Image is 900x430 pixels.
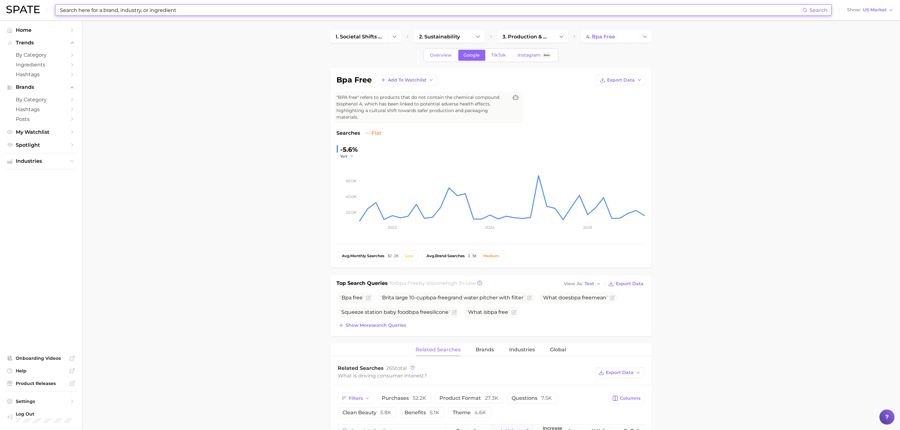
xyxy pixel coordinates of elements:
[446,280,476,286] span: high to low
[5,38,77,48] button: Trends
[585,282,594,286] span: Text
[421,251,505,261] button: avg.brand searches3.5kMedium
[427,254,465,258] span: brand searches
[381,410,392,416] span: 5.8k
[485,225,495,230] tspan: 2024
[337,321,408,330] button: Show moresearch queries
[563,280,603,288] button: View AsText
[343,410,392,416] span: clean beauty
[518,53,541,58] span: Instagram
[353,295,363,301] span: free
[486,50,512,61] a: TikTok
[497,30,555,43] a: 3. production & packaging
[388,225,397,230] tspan: 2023
[346,323,406,328] span: Show more search queries
[338,371,592,380] div: What is driving consumer interest?
[382,395,427,401] span: purchases
[59,5,803,15] input: Search here for a brand, industry, or ingredient
[427,253,435,258] abbr: average
[5,50,77,60] a: by Category
[381,295,526,301] span: Brita large 10-cup - grand water pitcher with filter
[16,116,66,122] span: Posts
[503,34,549,40] span: 3. production & packaging
[513,50,557,61] a: InstagramBeta
[405,410,440,416] span: benefits
[336,34,382,40] span: 1. societal shifts & culture
[341,154,354,159] button: YoY
[405,254,414,258] div: Low
[616,281,644,286] span: Export Data
[396,280,419,286] span: bpa free
[341,154,348,159] span: YoY
[349,396,363,401] span: Filters
[388,77,427,83] span: Add to Watchlist
[555,30,568,43] button: Change Category
[586,34,616,40] span: 4. bpa free
[509,347,535,353] span: Industries
[5,95,77,105] a: by Category
[5,156,77,166] button: Industries
[414,30,471,43] a: 2. sustainability
[468,254,477,258] span: 3.5k
[16,355,66,361] span: Onboarding Videos
[430,53,452,58] span: Overview
[366,295,371,300] button: Flag as miscategorized or irrelevant
[5,127,77,137] a: My Watchlist
[609,393,644,404] button: Columns
[342,253,351,258] abbr: average
[564,282,583,286] span: View As
[419,34,460,40] span: 2. sustainability
[5,70,77,79] a: Hashtags
[16,368,66,374] span: Help
[338,393,374,404] button: Filters
[583,225,592,230] tspan: 2025
[16,129,66,135] span: My Watchlist
[16,27,66,33] span: Home
[581,30,638,43] a: 4. bpa free
[425,50,457,61] a: Overview
[5,366,77,376] a: Help
[342,254,385,258] span: monthly searches
[5,105,77,114] a: Hashtags
[863,8,887,12] span: US Market
[16,158,66,164] span: Industries
[542,295,609,301] span: What does mean
[420,309,430,315] span: free
[484,254,499,258] div: Medium
[595,367,644,378] button: Export Data
[16,106,66,112] span: Hashtags
[377,75,437,85] button: Add to Watchlist
[492,53,506,58] span: TikTok
[16,40,66,46] span: Trends
[544,53,550,58] span: Beta
[512,395,552,401] span: questions
[337,76,372,84] h1: bpa free
[596,75,645,85] button: Export Data
[607,280,645,288] button: Export Data
[499,309,508,315] span: free
[16,399,66,404] span: Settings
[527,295,532,300] button: Flag as miscategorized or irrelevant
[16,97,66,103] span: by Category
[476,347,494,353] span: Brands
[390,280,476,288] h2: for by Volume
[427,295,436,301] span: bpa
[452,310,457,315] button: Flag as miscategorized or irrelevant
[847,8,861,12] span: Show
[413,395,427,401] span: 52.2k
[430,410,440,416] span: 5.1k
[467,309,510,315] span: What is
[488,309,497,315] span: bpa
[438,295,448,301] span: free
[5,354,77,363] a: Onboarding Videos
[5,25,77,35] a: Home
[5,379,77,388] a: Product Releases
[512,310,517,315] button: Flag as miscategorized or irrelevant
[475,410,486,416] span: 4.6k
[606,370,634,375] span: Export Data
[16,52,66,58] span: by Category
[542,395,552,401] span: 7.5k
[16,142,66,148] span: Spotlight
[409,309,419,315] span: bpa
[471,30,485,43] button: Change Category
